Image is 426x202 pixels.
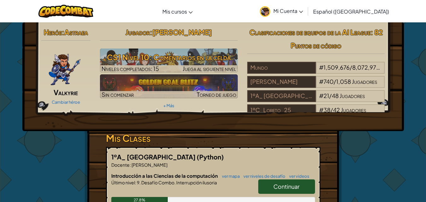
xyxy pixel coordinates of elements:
[102,91,134,98] span: Sin comenzar
[183,65,236,72] span: Juega al siguiente nivel
[319,106,324,113] span: #
[54,88,78,97] span: Valkyrie
[150,28,152,37] span: :
[247,82,385,89] a: [PERSON_NAME]#740/1,058Jugadores
[334,78,336,85] span: /
[163,103,174,108] a: + Más
[130,162,131,168] span: :
[100,50,238,64] h3: CS1 Nivel 10: Comentarios en la celda
[52,100,80,105] a: Cambiar héroe
[381,64,406,71] span: Jugadores
[111,180,135,185] span: Último nivel
[159,3,196,20] a: Mis cursos
[319,64,324,71] span: #
[62,28,64,37] span: :
[38,5,94,18] img: CodeCombat logo
[197,91,236,98] span: Torneo de juego
[260,6,270,17] img: avatar
[324,78,334,85] span: 740
[100,74,238,98] a: Sin comenzarTorneo de juego
[273,183,300,190] span: Continuar
[176,180,217,185] span: Interrupción ilusoria
[111,173,219,179] span: Introducción a las Ciencias de la computación
[247,104,316,116] div: 1ºC_Loreto_25
[111,162,130,168] span: Docente
[48,49,81,86] img: ValkyriePose.png
[310,3,392,20] a: Español ([GEOGRAPHIC_DATA])
[64,28,88,37] span: Astraea
[44,28,62,37] span: Heróe
[329,92,332,99] span: /
[100,49,238,72] img: CS1 Nivel 10: Comentarios en la celda
[324,92,329,99] span: 21
[336,78,351,85] span: 1,058
[162,8,187,15] span: Mis cursos
[313,8,389,15] span: Español ([GEOGRAPHIC_DATA])
[291,28,383,50] span: : 82 Puntos de código
[131,162,167,168] span: [PERSON_NAME]
[125,28,150,37] span: Jugador
[100,74,238,98] img: Golden Goal
[219,174,240,179] a: ver mapa
[286,174,309,179] a: ver videos
[273,8,303,14] span: Mi Cuenta
[135,180,136,185] span: :
[197,153,224,161] span: (Python)
[332,92,339,99] span: 48
[100,49,238,72] a: Juega al siguiente nivel
[247,96,385,103] a: 1ºA_ [GEOGRAPHIC_DATA]#21/48Jugadores
[106,131,320,145] h3: Mis Clases
[324,64,350,71] span: 1,509,676
[249,28,371,37] span: Clasificaciones de equipos de la AI League
[352,78,377,85] span: Jugadores
[333,106,340,113] span: 42
[350,64,352,71] span: /
[257,1,306,21] a: Mi Cuenta
[247,76,316,88] div: [PERSON_NAME]
[111,153,197,161] span: 1ºA_ [GEOGRAPHIC_DATA]
[247,68,385,75] a: Mundo#1,509,676/8,072,975Jugadores
[324,106,330,113] span: 38
[240,174,285,179] a: ver niveles de desafío
[247,110,385,118] a: 1ºC_Loreto_25#38/42Jugadores
[341,106,366,113] span: Jugadores
[102,65,159,72] span: Niveles completados: 15
[319,78,324,85] span: #
[247,62,316,74] div: Mundo
[340,92,365,99] span: Jugadores
[247,90,316,102] div: 1ºA_ [GEOGRAPHIC_DATA]
[152,28,212,37] span: [PERSON_NAME]
[352,64,380,71] span: 8,072,975
[136,180,176,185] span: 9. Desafío Combo.
[319,92,324,99] span: #
[330,106,333,113] span: /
